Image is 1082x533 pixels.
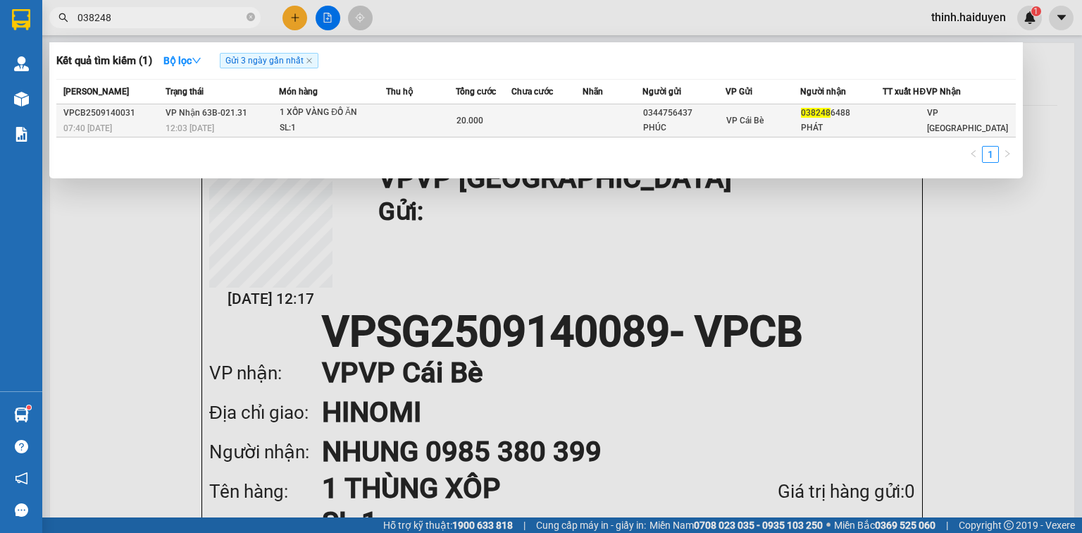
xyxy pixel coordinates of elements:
div: VPCB2509140031 [63,106,161,121]
span: close [306,57,313,64]
div: 1 XỐP VÀNG ĐỒ ĂN [280,105,385,121]
span: Trạng thái [166,87,204,97]
button: Bộ lọcdown [152,49,213,72]
img: warehouse-icon [14,408,29,422]
div: 6488 [801,106,883,121]
button: right [999,146,1016,163]
span: right [1003,149,1012,158]
li: Previous Page [965,146,982,163]
span: close-circle [247,13,255,21]
span: Người gửi [642,87,681,97]
span: Gửi 3 ngày gần nhất [220,53,318,68]
a: 1 [983,147,998,162]
img: warehouse-icon [14,92,29,106]
span: search [58,13,68,23]
span: VP Gửi [726,87,752,97]
img: warehouse-icon [14,56,29,71]
img: solution-icon [14,127,29,142]
sup: 1 [27,405,31,410]
span: Chưa cước [511,87,553,97]
span: question-circle [15,440,28,453]
li: 1 [982,146,999,163]
span: Món hàng [279,87,318,97]
div: PHÚC [643,121,725,135]
span: 20.000 [456,116,483,125]
span: 038248 [801,108,831,118]
span: VP [GEOGRAPHIC_DATA] [927,108,1008,133]
img: logo-vxr [12,9,30,30]
span: Thu hộ [386,87,413,97]
span: 07:40 [DATE] [63,123,112,133]
button: left [965,146,982,163]
div: 0344756437 [643,106,725,121]
span: down [192,56,201,66]
span: environment [97,78,107,88]
li: VP VP Cái Bè [97,60,187,75]
span: [PERSON_NAME] [63,87,129,97]
span: close-circle [247,11,255,25]
span: VP Nhận 63B-021.31 [166,108,247,118]
div: SL: 1 [280,121,385,136]
b: 436 [PERSON_NAME], Khu 2 [97,78,175,120]
li: Next Page [999,146,1016,163]
span: VP Cái Bè [726,116,764,125]
li: VP VP [GEOGRAPHIC_DATA] [7,60,97,106]
span: left [969,149,978,158]
span: TT xuất HĐ [883,87,926,97]
h3: Kết quả tìm kiếm ( 1 ) [56,54,152,68]
strong: Bộ lọc [163,55,201,66]
div: PHÁT [801,121,883,135]
span: notification [15,472,28,485]
span: message [15,503,28,517]
span: Tổng cước [456,87,496,97]
span: Nhãn [583,87,603,97]
span: VP Nhận [926,87,961,97]
li: Hải Duyên [7,7,204,34]
span: Người nhận [800,87,846,97]
input: Tìm tên, số ĐT hoặc mã đơn [77,10,244,25]
span: 12:03 [DATE] [166,123,214,133]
